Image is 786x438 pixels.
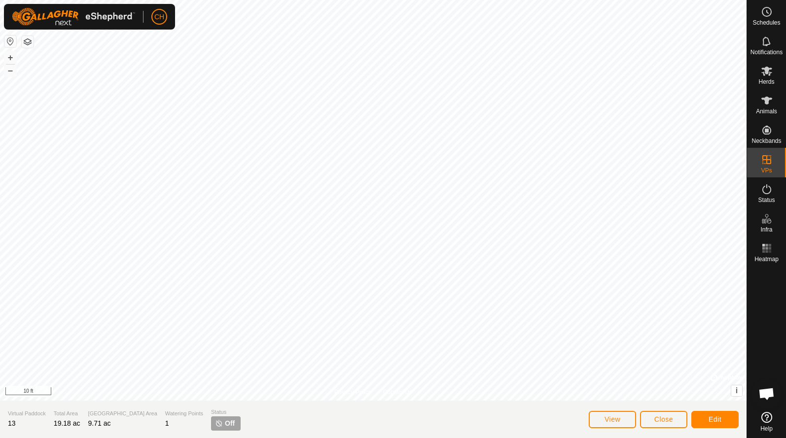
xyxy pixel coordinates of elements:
span: 9.71 ac [88,419,111,427]
span: 19.18 ac [54,419,80,427]
span: Animals [756,108,777,114]
button: Reset Map [4,35,16,47]
span: [GEOGRAPHIC_DATA] Area [88,409,157,418]
span: Virtual Paddock [8,409,46,418]
a: Help [747,408,786,436]
span: Status [211,408,241,416]
button: i [731,385,742,396]
span: 13 [8,419,16,427]
span: VPs [761,168,772,173]
button: + [4,52,16,64]
button: Edit [691,411,739,428]
img: turn-off [215,419,223,427]
span: CH [154,12,164,22]
div: Open chat [752,379,782,408]
a: Contact Us [383,388,412,397]
img: Gallagher Logo [12,8,135,26]
span: View [605,415,620,423]
span: Help [760,426,773,432]
span: Notifications [750,49,783,55]
a: Privacy Policy [334,388,371,397]
button: Close [640,411,687,428]
span: 1 [165,419,169,427]
span: Close [654,415,673,423]
button: View [589,411,636,428]
span: i [736,386,738,395]
span: Infra [760,227,772,233]
button: – [4,65,16,76]
span: Total Area [54,409,80,418]
span: Status [758,197,775,203]
span: Herds [758,79,774,85]
span: Heatmap [754,256,779,262]
span: Edit [709,415,721,423]
span: Schedules [752,20,780,26]
span: Neckbands [751,138,781,144]
span: Watering Points [165,409,203,418]
button: Map Layers [22,36,34,48]
span: Off [225,418,235,429]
